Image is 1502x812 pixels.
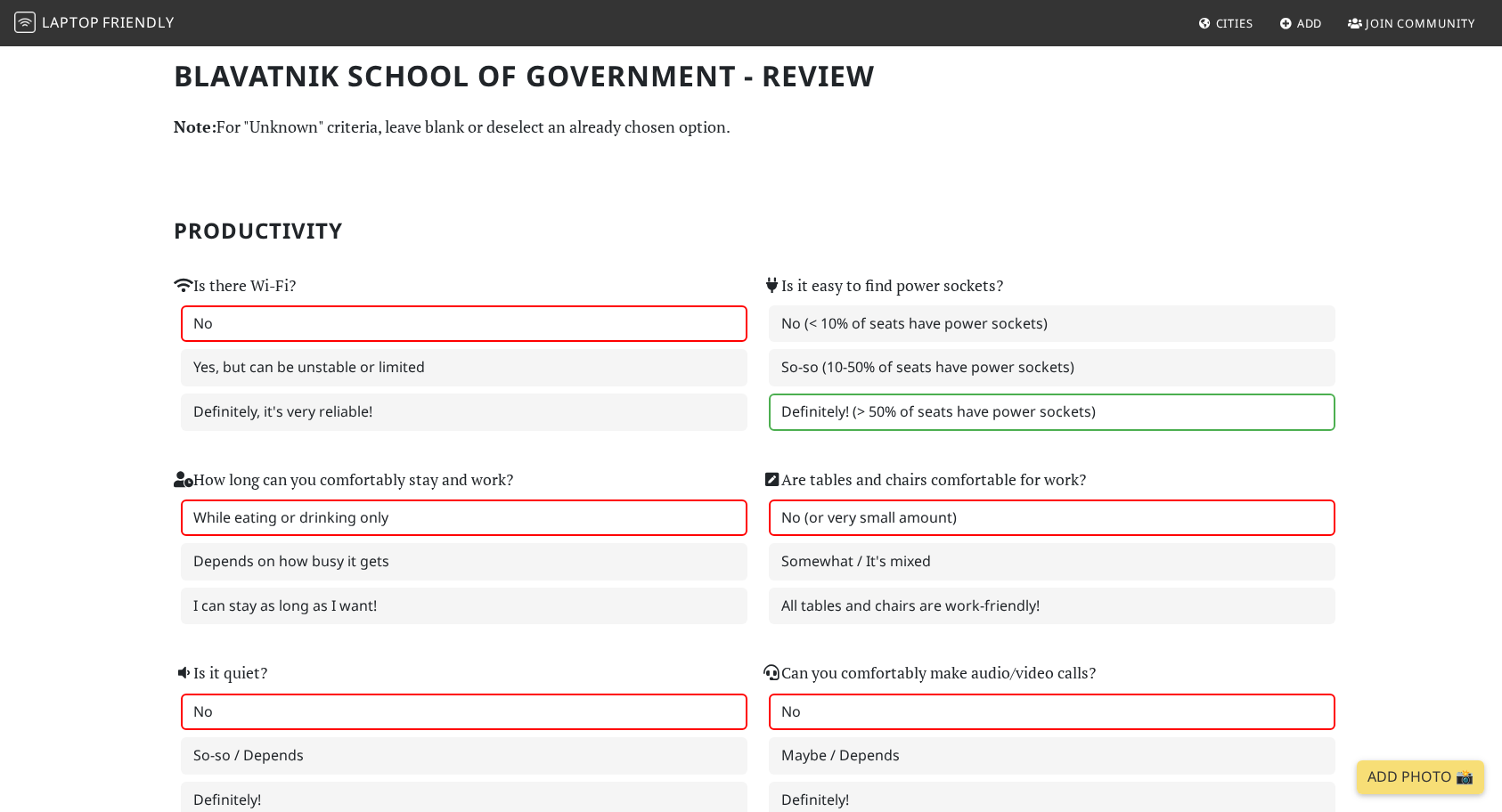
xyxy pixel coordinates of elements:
[1297,15,1323,31] span: Add
[769,588,1335,625] label: All tables and chairs are work-friendly!
[769,543,1335,581] label: Somewhat / It's mixed
[181,394,747,431] label: Definitely, it's very reliable!
[174,114,1328,140] p: For "Unknown" criteria, leave blank or deselect an already chosen option.
[14,12,36,33] img: LaptopFriendly
[769,349,1335,386] label: So-so (10-50% of seats have power sockets)
[174,59,1328,93] h1: Blavatnik School of Government - Review
[1216,15,1253,31] span: Cities
[181,737,747,775] label: So-so / Depends
[181,694,747,731] label: No
[769,305,1335,343] label: No (< 10% of seats have power sockets)
[762,273,1003,298] label: Is it easy to find power sockets?
[1272,7,1330,39] a: Add
[42,12,100,32] span: Laptop
[1341,7,1482,39] a: Join Community
[174,273,296,298] label: Is there Wi-Fi?
[181,543,747,581] label: Depends on how busy it gets
[174,218,1328,244] h2: Productivity
[174,661,267,686] label: Is it quiet?
[181,349,747,386] label: Yes, but can be unstable or limited
[769,737,1335,775] label: Maybe / Depends
[181,305,747,343] label: No
[14,8,175,39] a: LaptopFriendly LaptopFriendly
[102,12,174,32] span: Friendly
[769,694,1335,731] label: No
[181,499,747,537] label: While eating or drinking only
[1191,7,1261,39] a: Cities
[762,661,1096,686] label: Can you comfortably make audio/video calls?
[762,467,1086,492] label: Are tables and chairs comfortable for work?
[1357,760,1484,794] a: Add Photo 📸
[769,394,1335,431] label: Definitely! (> 50% of seats have power sockets)
[174,116,216,137] strong: Note:
[174,467,513,492] label: How long can you comfortably stay and work?
[181,588,747,625] label: I can stay as long as I want!
[1366,15,1475,31] span: Join Community
[769,499,1335,537] label: No (or very small amount)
